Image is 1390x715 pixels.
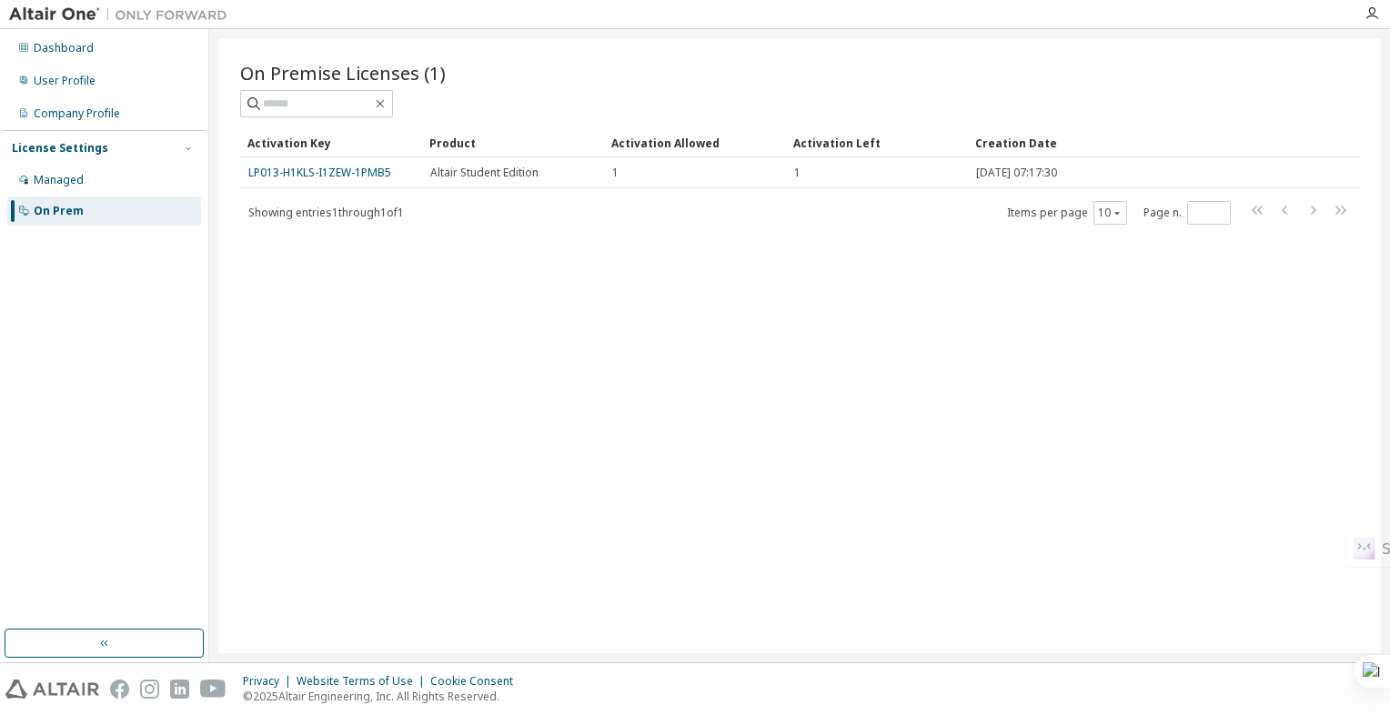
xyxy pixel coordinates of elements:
[243,689,524,704] p: © 2025 Altair Engineering, Inc. All Rights Reserved.
[248,205,404,220] span: Showing entries 1 through 1 of 1
[110,680,129,699] img: facebook.svg
[429,128,597,157] div: Product
[34,106,120,121] div: Company Profile
[611,128,779,157] div: Activation Allowed
[1143,201,1231,225] span: Page n.
[430,674,524,689] div: Cookie Consent
[240,60,446,86] span: On Premise Licenses (1)
[297,674,430,689] div: Website Terms of Use
[794,166,801,180] span: 1
[976,166,1057,180] span: [DATE] 07:17:30
[1098,206,1123,220] button: 10
[9,5,237,24] img: Altair One
[247,128,415,157] div: Activation Key
[5,680,99,699] img: altair_logo.svg
[200,680,227,699] img: youtube.svg
[34,204,84,218] div: On Prem
[34,41,94,55] div: Dashboard
[34,173,84,187] div: Managed
[140,680,159,699] img: instagram.svg
[248,165,391,180] a: LP013-H1KLS-I1ZEW-1PMB5
[612,166,619,180] span: 1
[12,141,108,156] div: License Settings
[793,128,961,157] div: Activation Left
[170,680,189,699] img: linkedin.svg
[1007,201,1127,225] span: Items per page
[34,74,96,88] div: User Profile
[430,166,539,180] span: Altair Student Edition
[243,674,297,689] div: Privacy
[975,128,1279,157] div: Creation Date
